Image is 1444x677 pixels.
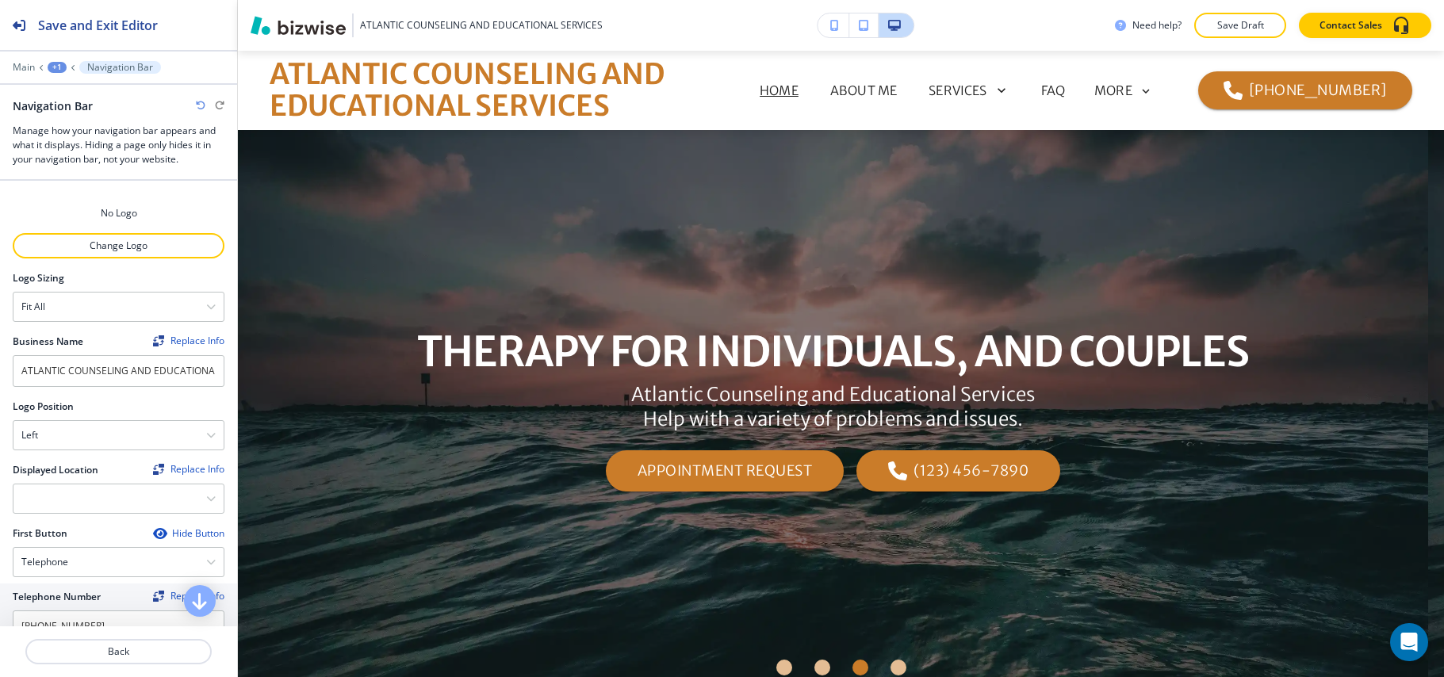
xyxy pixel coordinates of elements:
[13,62,35,73] button: Main
[153,464,224,475] button: ReplaceReplace Info
[1094,84,1132,98] p: MORE
[13,233,224,258] button: Change Logo
[87,62,153,73] p: Navigation Bar
[13,124,224,166] h3: Manage how your navigation bar appears and what it displays. Hiding a page only hides it in your ...
[21,555,68,569] h4: Telephone
[25,639,212,664] button: Back
[1299,13,1431,38] button: Contact Sales
[153,591,164,602] img: Replace
[251,16,346,35] img: Bizwise Logo
[270,59,710,121] h3: ATLANTIC COUNSELING AND EDUCATIONAL SERVICES
[251,13,603,37] button: ATLANTIC COUNSELING AND EDUCATIONAL SERVICES
[360,18,603,33] h3: ATLANTIC COUNSELING AND EDUCATIONAL SERVICES
[21,428,38,442] h4: Left
[153,464,224,476] span: Find and replace this information across Bizwise
[1215,18,1266,33] p: Save Draft
[153,335,224,348] span: Find and replace this information across Bizwise
[830,81,897,100] p: ABOUT ME
[417,325,1249,379] p: THERAPY FOR INDIVIDUALS, AND COUPLES
[153,335,224,346] button: ReplaceReplace Info
[153,335,164,346] img: Replace
[13,271,64,285] h2: Logo Sizing
[760,81,799,100] p: HOME
[13,590,101,604] h2: Telephone Number
[1132,18,1182,33] h3: Need help?
[1390,623,1428,661] div: Open Intercom Messenger
[13,400,74,414] h2: Logo Position
[48,62,67,73] button: +1
[13,526,67,541] h2: First Button
[153,464,224,475] div: Replace Info
[153,591,224,603] span: Find and replace this information across Bizwise
[1320,18,1382,33] p: Contact Sales
[153,527,224,540] button: Hide Button
[153,591,224,602] div: Replace Info
[606,450,845,491] button: APPOINTMENT REQUEST
[1194,13,1286,38] button: Save Draft
[13,610,224,642] input: Ex. 561-222-1111
[1041,81,1066,100] p: FAQ
[38,16,158,35] h2: Save and Exit Editor
[929,81,986,100] p: SERVICES
[856,450,1060,491] a: (123) 456-7890
[79,61,161,74] button: Navigation Bar
[1094,77,1173,102] div: MORE
[13,98,93,114] h2: Navigation Bar
[153,335,224,346] div: Replace Info
[153,591,224,602] button: ReplaceReplace Info
[14,239,223,253] p: Change Logo
[631,382,1036,407] p: Atlantic Counseling and Educational Services
[13,335,83,349] h2: Business Name
[101,206,137,220] h4: No Logo
[21,300,45,314] h4: Fit all
[153,464,164,475] img: Replace
[13,463,98,477] h2: Displayed Location
[27,644,210,659] p: Back
[1198,71,1412,109] a: [PHONE_NUMBER]
[631,407,1036,431] p: Help with a variety of problems and issues.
